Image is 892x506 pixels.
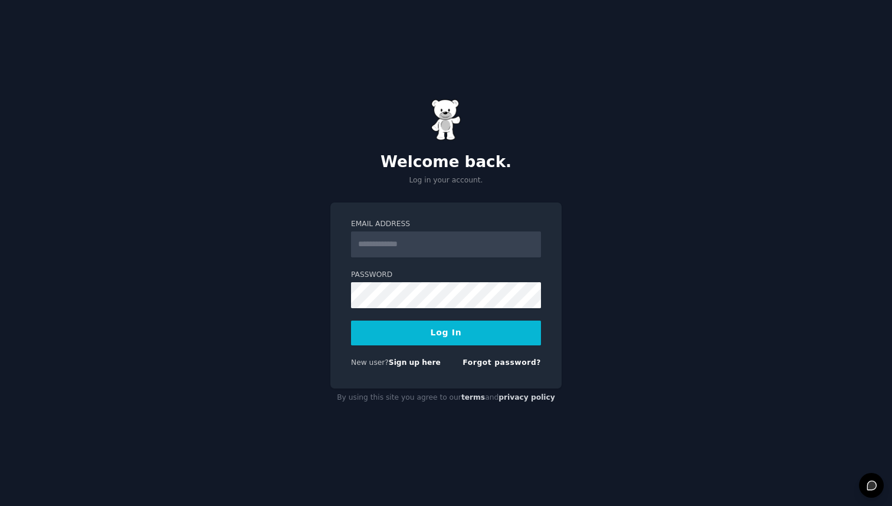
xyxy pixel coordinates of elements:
a: Sign up here [389,358,441,367]
a: privacy policy [499,393,555,401]
label: Password [351,270,541,280]
p: Log in your account. [330,175,562,186]
span: New user? [351,358,389,367]
button: Log In [351,321,541,345]
a: Forgot password? [463,358,541,367]
img: Gummy Bear [431,99,461,141]
h2: Welcome back. [330,153,562,172]
div: By using this site you agree to our and [330,389,562,407]
a: terms [461,393,485,401]
label: Email Address [351,219,541,230]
